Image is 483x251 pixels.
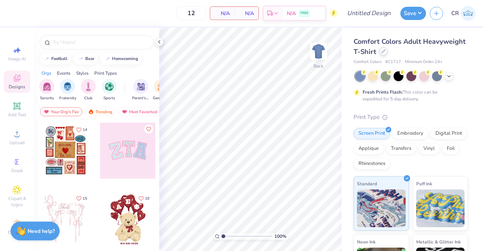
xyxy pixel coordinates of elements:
[239,9,254,17] span: N/A
[28,228,55,235] strong: Need help?
[78,57,84,61] img: trend_line.gif
[112,57,138,61] div: homecoming
[40,95,54,101] span: Sorority
[405,59,443,65] span: Minimum Order: 24 +
[39,79,54,101] div: filter for Sorority
[63,82,72,91] img: Fraternity Image
[153,79,170,101] button: filter button
[9,140,25,146] span: Upload
[135,193,153,203] button: Like
[451,6,475,21] a: CR
[418,143,440,154] div: Vinyl
[416,189,465,227] img: Puff Ink
[44,57,50,61] img: trend_line.gif
[132,95,149,101] span: Parent's Weekend
[39,79,54,101] button: filter button
[59,79,76,101] div: filter for Fraternity
[451,9,459,18] span: CR
[4,196,30,208] span: Clipart & logos
[153,95,170,101] span: Game Day
[314,63,323,69] div: Back
[385,59,401,65] span: # C1717
[144,125,153,134] button: Like
[357,180,377,188] span: Standard
[300,11,308,16] span: FREE
[354,158,390,169] div: Rhinestones
[122,109,128,114] img: most_fav.gif
[8,112,26,118] span: Add Text
[52,38,149,46] input: Try "Alpha"
[94,70,117,77] div: Print Types
[40,53,71,65] button: football
[83,128,87,132] span: 14
[84,95,92,101] span: Club
[341,6,397,21] input: Untitled Design
[354,143,384,154] div: Applique
[357,238,375,246] span: Neon Ink
[137,82,145,91] img: Parent's Weekend Image
[59,95,76,101] span: Fraternity
[40,107,82,116] div: Your Org's Fav
[354,59,381,65] span: Comfort Colors
[8,56,26,62] span: Image AI
[85,107,116,116] div: Trending
[132,79,149,101] button: filter button
[102,79,117,101] div: filter for Sports
[59,79,76,101] button: filter button
[85,57,94,61] div: bear
[73,193,91,203] button: Like
[416,180,432,188] span: Puff Ink
[215,9,230,17] span: N/A
[76,70,89,77] div: Styles
[357,189,406,227] img: Standard
[73,125,91,135] button: Like
[11,168,23,174] span: Greek
[105,57,111,61] img: trend_line.gif
[274,233,286,240] span: 100 %
[8,229,26,236] span: Decorate
[103,95,115,101] span: Sports
[431,128,467,139] div: Digital Print
[416,238,461,246] span: Metallic & Glitter Ink
[51,57,68,61] div: football
[83,197,87,200] span: 15
[9,84,25,90] span: Designs
[400,7,426,20] button: Save
[157,82,166,91] img: Game Day Image
[177,6,206,20] input: – –
[145,197,149,200] span: 10
[118,107,161,116] div: Most Favorited
[354,37,466,56] span: Comfort Colors Adult Heavyweight T-Shirt
[74,53,98,65] button: bear
[461,6,475,21] img: Conner Roberts
[354,128,390,139] div: Screen Print
[354,113,468,122] div: Print Type
[153,79,170,101] div: filter for Game Day
[311,44,326,59] img: Back
[392,128,428,139] div: Embroidery
[386,143,416,154] div: Transfers
[57,70,71,77] div: Events
[102,79,117,101] button: filter button
[105,82,114,91] img: Sports Image
[363,89,403,95] strong: Fresh Prints Flash:
[363,89,455,102] div: This color can be expedited for 5 day delivery.
[84,82,92,91] img: Club Image
[88,109,94,114] img: trending.gif
[81,79,96,101] div: filter for Club
[442,143,460,154] div: Foil
[287,9,296,17] span: N/A
[42,70,51,77] div: Orgs
[132,79,149,101] div: filter for Parent's Weekend
[43,109,49,114] img: most_fav.gif
[81,79,96,101] button: filter button
[100,53,142,65] button: homecoming
[43,82,51,91] img: Sorority Image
